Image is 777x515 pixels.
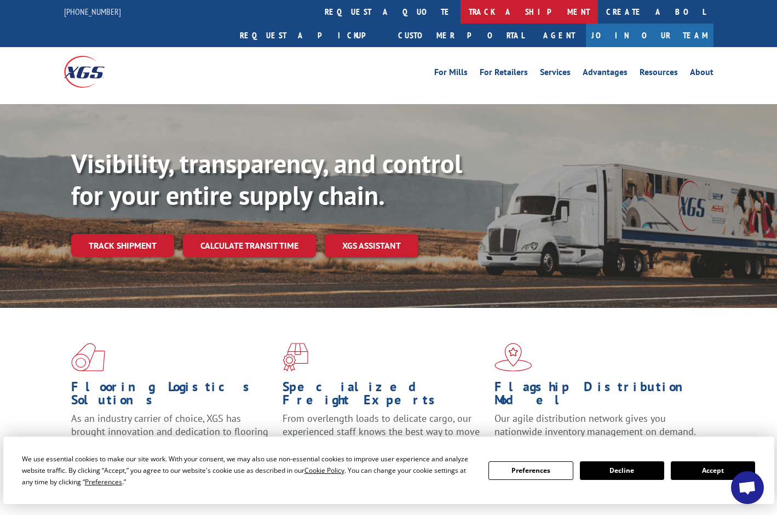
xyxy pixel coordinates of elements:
div: We use essential cookies to make our site work. With your consent, we may also use non-essential ... [22,453,475,488]
a: Agent [532,24,586,47]
b: Visibility, transparency, and control for your entire supply chain. [71,146,462,212]
span: Cookie Policy [304,466,344,475]
h1: Specialized Freight Experts [283,380,486,412]
button: Preferences [488,461,573,480]
a: Customer Portal [390,24,532,47]
a: [PHONE_NUMBER] [64,6,121,17]
span: As an industry carrier of choice, XGS has brought innovation and dedication to flooring logistics... [71,412,268,451]
h1: Flooring Logistics Solutions [71,380,274,412]
img: xgs-icon-flagship-distribution-model-red [494,343,532,371]
img: xgs-icon-focused-on-flooring-red [283,343,308,371]
button: Accept [671,461,755,480]
a: Calculate transit time [183,234,316,257]
span: Preferences [85,477,122,487]
a: Services [540,68,571,80]
a: For Mills [434,68,468,80]
a: Join Our Team [586,24,713,47]
div: Cookie Consent Prompt [3,437,774,504]
img: xgs-icon-total-supply-chain-intelligence-red [71,343,105,371]
div: Open chat [731,471,764,504]
a: For Retailers [480,68,528,80]
span: Our agile distribution network gives you nationwide inventory management on demand. [494,412,696,438]
a: Track shipment [71,234,174,257]
button: Decline [580,461,664,480]
a: Advantages [583,68,628,80]
a: Request a pickup [232,24,390,47]
p: From overlength loads to delicate cargo, our experienced staff knows the best way to move your fr... [283,412,486,461]
a: Resources [640,68,678,80]
a: XGS ASSISTANT [325,234,418,257]
a: About [690,68,713,80]
h1: Flagship Distribution Model [494,380,698,412]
